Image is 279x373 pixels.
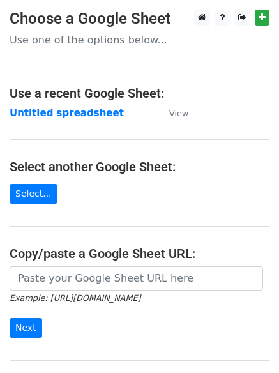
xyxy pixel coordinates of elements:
[10,184,57,204] a: Select...
[10,293,140,303] small: Example: [URL][DOMAIN_NAME]
[10,246,269,261] h4: Copy/paste a Google Sheet URL:
[156,107,188,119] a: View
[10,10,269,28] h3: Choose a Google Sheet
[169,109,188,118] small: View
[10,266,263,291] input: Paste your Google Sheet URL here
[10,107,124,119] a: Untitled spreadsheet
[10,33,269,47] p: Use one of the options below...
[10,318,42,338] input: Next
[10,86,269,101] h4: Use a recent Google Sheet:
[10,159,269,174] h4: Select another Google Sheet:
